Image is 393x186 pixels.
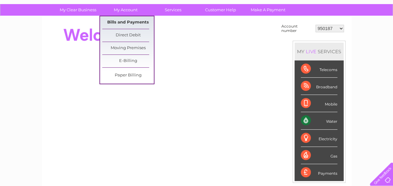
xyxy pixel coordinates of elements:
a: Services [147,4,199,16]
a: Bills and Payments [102,16,154,29]
div: Water [301,112,337,129]
a: My Account [100,4,151,16]
td: Account number [280,23,314,34]
div: Electricity [301,130,337,147]
a: My Clear Business [52,4,104,16]
div: MY SERVICES [295,43,344,60]
a: Customer Help [195,4,246,16]
div: Mobile [301,95,337,112]
a: Log out [372,27,387,31]
a: Direct Debit [102,29,154,42]
a: 0333 014 3131 [275,3,318,11]
div: Broadband [301,78,337,95]
div: Payments [301,164,337,181]
div: LIVE [305,49,318,54]
a: Blog [339,27,348,31]
a: Moving Premises [102,42,154,54]
a: Telecoms [316,27,335,31]
div: Gas [301,147,337,164]
a: Energy [299,27,312,31]
a: E-Billing [102,55,154,67]
div: Clear Business is a trading name of Verastar Limited (registered in [GEOGRAPHIC_DATA] No. 3667643... [49,3,345,30]
a: Make A Payment [242,4,294,16]
a: Contact [351,27,367,31]
a: Water [283,27,295,31]
a: Paper Billing [102,69,154,82]
img: logo.png [14,16,46,35]
div: Telecoms [301,60,337,78]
